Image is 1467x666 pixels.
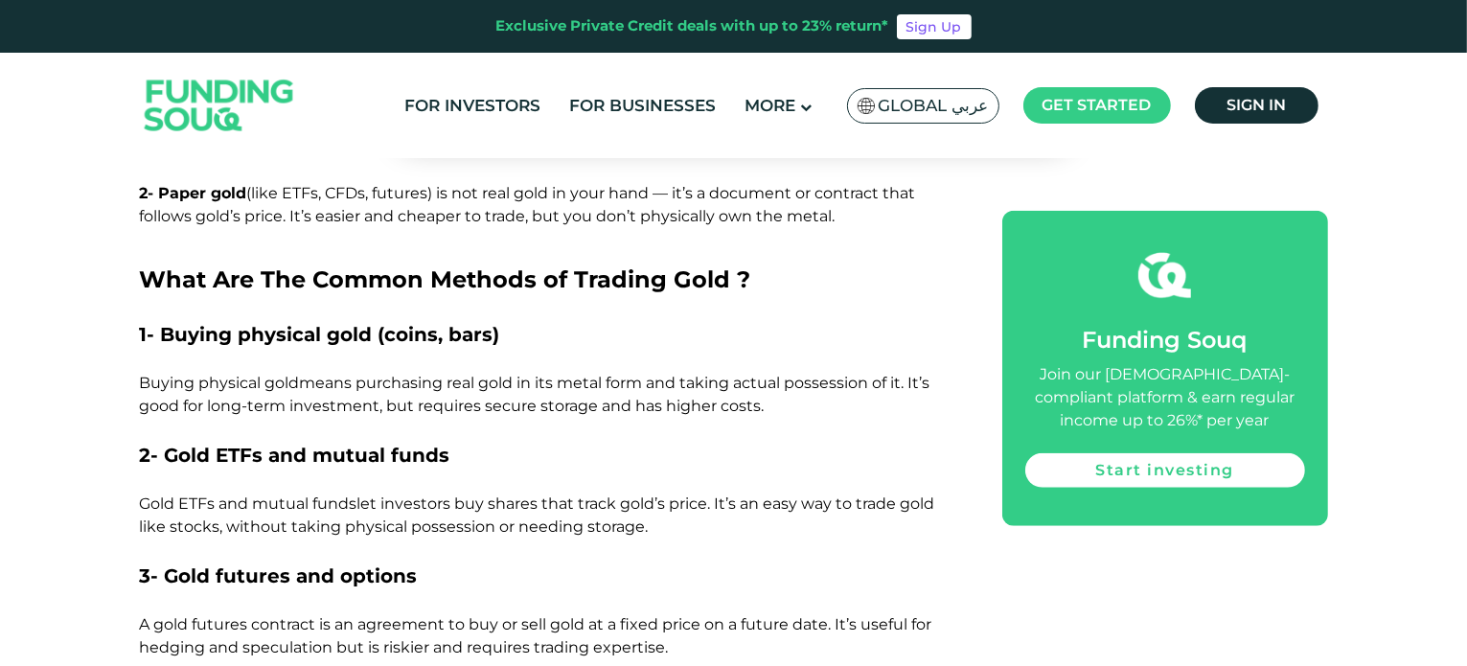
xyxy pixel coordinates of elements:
[1025,363,1305,432] div: Join our [DEMOGRAPHIC_DATA]-compliant platform & earn regular income up to 26%* per year
[140,374,930,415] span: Buying physical gold
[140,265,751,293] strong: What Are The Common Methods of Trading Gold ?
[1195,87,1318,124] a: Sign in
[400,90,545,122] a: For Investors
[745,96,795,115] span: More
[140,323,500,346] span: 1- Buying physical gold (coins, bars)
[1083,326,1248,354] span: Funding Souq
[858,98,875,114] img: SA Flag
[879,95,989,117] span: Global عربي
[1025,453,1305,488] a: Start investing
[140,374,930,415] span: means purchasing real gold in its metal form and taking actual possession of it. It’s good for lo...
[564,90,721,122] a: For Businesses
[897,14,972,39] a: Sign Up
[140,615,932,656] span: A gold futures contract is an agreement to buy or sell gold at a fixed price on a future date. It...
[1226,96,1286,114] span: Sign in
[1138,249,1191,302] img: fsicon
[140,494,935,536] span: Gold ETFs and mutual funds
[140,444,450,467] strong: 2- Gold ETFs and mutual funds
[140,494,935,536] span: let investors buy shares that track gold’s price. It’s an easy way to trade gold like stocks, wit...
[140,184,916,225] span: (like ETFs, CFDs, futures) is not real gold in your hand — it’s a document or contract that follo...
[140,564,418,587] strong: 3- Gold futures and options
[1043,96,1152,114] span: Get started
[496,15,889,37] div: Exclusive Private Credit deals with up to 23% return*
[126,57,313,154] img: Logo
[140,184,247,202] span: 2- Paper gold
